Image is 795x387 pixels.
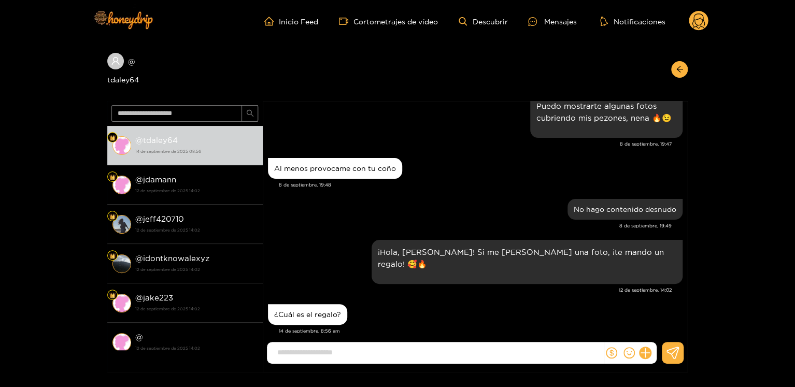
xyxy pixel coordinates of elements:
[109,213,116,220] img: Nivel de ventilador
[274,310,341,318] font: ¿Cuál es el regalo?
[613,18,665,25] font: Notificaciones
[274,164,396,172] font: Al menos provocame con tu coño
[135,189,200,193] font: 12 de septiembre de 2025 14:02
[112,176,131,194] img: conversación
[619,223,672,228] font: 8 de septiembre, 19:49
[135,228,200,232] font: 12 de septiembre de 2025 14:02
[128,58,135,65] font: @
[109,135,116,141] img: Nivel de ventilador
[472,18,507,25] font: Descubrir
[143,293,173,302] font: jake223
[353,18,438,25] font: Cortometrajes de vídeo
[378,248,664,268] font: ¡Hola, [PERSON_NAME]! Si me [PERSON_NAME] una foto, ¡te mando un regalo! 🥰🔥
[111,56,120,66] span: usuario
[619,288,672,293] font: 12 de septiembre, 14:02
[135,293,143,302] font: @
[671,61,688,78] button: flecha izquierda
[264,17,279,26] span: hogar
[459,17,507,26] a: Descubrir
[246,109,254,118] span: buscar
[567,199,683,220] div: 8 de septiembre, 19:49
[135,254,209,263] font: @idontknowalexyz
[279,328,340,334] font: 14 de septiembre, 8:56 am
[606,347,617,359] span: dólar
[109,253,116,259] img: Nivel de ventilador
[620,141,672,147] font: 8 de septiembre, 19:47
[143,214,184,223] font: jeff420710
[339,17,353,26] span: cámara de vídeo
[135,149,201,153] font: 14 de septiembre de 2025 08:56
[135,175,176,184] font: @jdamann
[109,292,116,298] img: Nivel de ventilador
[135,214,143,223] font: @
[107,53,263,85] div: @tdaley64
[279,18,318,25] font: Inicio Feed
[623,347,635,359] span: sonrisa
[264,17,318,26] a: Inicio Feed
[544,18,576,25] font: Mensajes
[574,205,676,213] font: No hago contenido desnudo
[536,102,672,122] font: Puedo mostrarte algunas fotos cubriendo mis pezones, nena 🔥😉
[372,240,683,284] div: 12 de septiembre, 14:02
[112,136,131,155] img: conversación
[676,65,684,74] span: flecha izquierda
[143,136,178,145] font: tdaley64
[604,345,619,361] button: dólar
[112,333,131,352] img: conversación
[242,105,258,122] button: buscar
[530,82,683,138] div: 8 de septiembre, 19:47
[109,174,116,180] img: Nivel de ventilador
[112,254,131,273] img: conversación
[112,294,131,312] img: conversación
[268,158,402,179] div: 8 de septiembre, 19:48
[135,346,200,350] font: 12 de septiembre de 2025 14:02
[268,304,347,325] div: 14 de septiembre, 8:56 am
[135,307,200,311] font: 12 de septiembre de 2025 14:02
[135,267,200,271] font: 12 de septiembre de 2025 14:02
[107,76,139,83] font: tdaley64
[339,17,438,26] a: Cortometrajes de vídeo
[135,333,143,341] font: @
[597,16,668,26] button: Notificaciones
[135,136,143,145] font: @
[279,182,331,188] font: 8 de septiembre, 19:48
[112,215,131,234] img: conversación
